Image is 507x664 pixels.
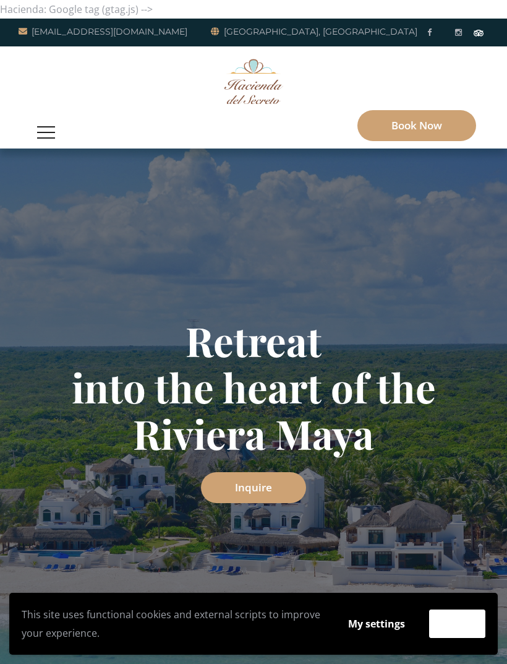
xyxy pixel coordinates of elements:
[201,472,306,503] a: Inquire
[357,110,476,141] a: Book Now
[224,59,283,104] img: Awesome Logo
[474,30,484,36] img: Tripadvisor_logomark.svg
[40,317,467,457] h1: Retreat into the heart of the Riviera Maya
[19,24,187,39] a: [EMAIL_ADDRESS][DOMAIN_NAME]
[336,610,417,638] button: My settings
[429,610,485,639] button: Accept
[211,24,417,39] a: [GEOGRAPHIC_DATA], [GEOGRAPHIC_DATA]
[22,605,324,642] p: This site uses functional cookies and external scripts to improve your experience.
